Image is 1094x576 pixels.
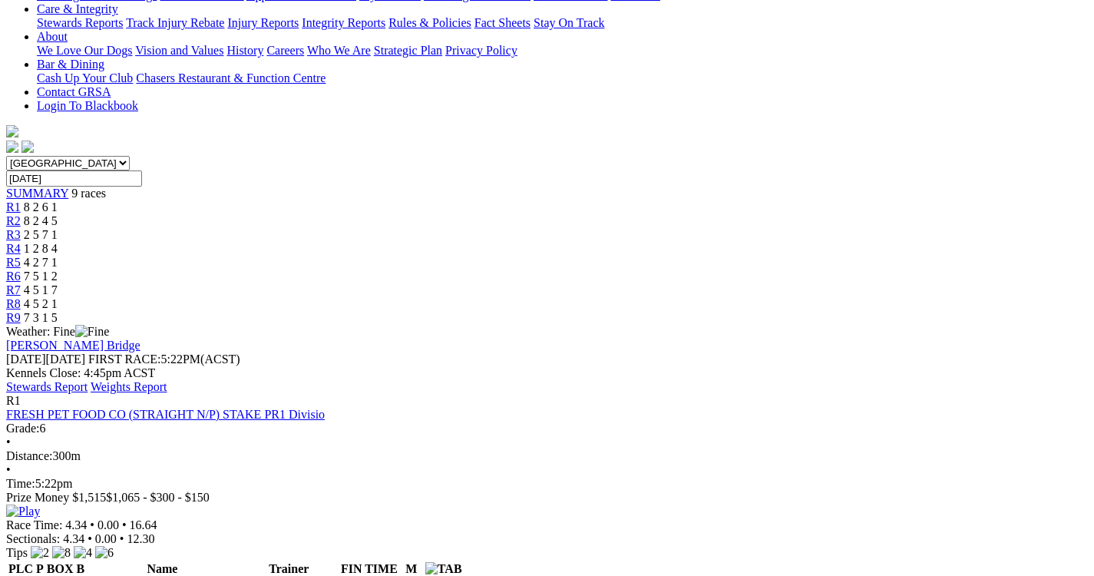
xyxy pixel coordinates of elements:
[31,546,49,560] img: 2
[6,449,1088,463] div: 300m
[474,16,530,29] a: Fact Sheets
[6,380,88,393] a: Stewards Report
[6,297,21,310] a: R8
[6,228,21,241] a: R3
[6,491,1088,505] div: Prize Money $1,515
[37,16,1088,30] div: Care & Integrity
[425,562,462,576] img: TAB
[106,491,210,504] span: $1,065 - $300 - $150
[130,518,157,531] span: 16.64
[88,532,92,545] span: •
[6,187,68,200] a: SUMMARY
[8,562,33,575] span: PLC
[24,256,58,269] span: 4 2 7 1
[24,283,58,296] span: 4 5 1 7
[90,518,94,531] span: •
[6,214,21,227] a: R2
[37,99,138,112] a: Login To Blackbook
[24,297,58,310] span: 4 5 2 1
[445,44,517,57] a: Privacy Policy
[37,16,123,29] a: Stewards Reports
[52,546,71,560] img: 8
[6,463,11,476] span: •
[6,532,60,545] span: Sectionals:
[76,562,84,575] span: B
[6,256,21,269] a: R5
[6,366,1088,380] div: Kennels Close: 4:45pm ACST
[120,532,124,545] span: •
[6,422,40,435] span: Grade:
[136,71,326,84] a: Chasers Restaurant & Function Centre
[37,2,118,15] a: Care & Integrity
[65,518,87,531] span: 4.34
[24,311,58,324] span: 7 3 1 5
[227,16,299,29] a: Injury Reports
[63,532,84,545] span: 4.34
[24,228,58,241] span: 2 5 7 1
[6,141,18,153] img: facebook.svg
[6,200,21,214] a: R1
[47,562,74,575] span: BOX
[266,44,304,57] a: Careers
[37,44,1088,58] div: About
[24,200,58,214] span: 8 2 6 1
[24,270,58,283] span: 7 5 1 2
[127,532,154,545] span: 12.30
[37,71,133,84] a: Cash Up Your Club
[6,435,11,449] span: •
[6,353,46,366] span: [DATE]
[88,353,240,366] span: 5:22PM(ACST)
[6,283,21,296] a: R7
[6,339,140,352] a: [PERSON_NAME] Bridge
[6,270,21,283] a: R6
[37,71,1088,85] div: Bar & Dining
[88,353,160,366] span: FIRST RACE:
[6,546,28,559] span: Tips
[75,325,109,339] img: Fine
[37,85,111,98] a: Contact GRSA
[374,44,442,57] a: Strategic Plan
[21,141,34,153] img: twitter.svg
[6,325,109,338] span: Weather: Fine
[98,518,119,531] span: 0.00
[6,422,1088,435] div: 6
[126,16,224,29] a: Track Injury Rebate
[37,44,132,57] a: We Love Our Dogs
[226,44,263,57] a: History
[388,16,471,29] a: Rules & Policies
[95,532,117,545] span: 0.00
[6,518,62,531] span: Race Time:
[95,546,114,560] img: 6
[302,16,385,29] a: Integrity Reports
[6,311,21,324] a: R9
[6,242,21,255] a: R4
[6,449,52,462] span: Distance:
[135,44,223,57] a: Vision and Values
[6,125,18,137] img: logo-grsa-white.png
[24,214,58,227] span: 8 2 4 5
[36,562,44,575] span: P
[534,16,604,29] a: Stay On Track
[37,30,68,43] a: About
[6,477,35,490] span: Time:
[6,505,40,518] img: Play
[71,187,106,200] span: 9 races
[6,353,85,366] span: [DATE]
[307,44,371,57] a: Who We Are
[24,242,58,255] span: 1 2 8 4
[6,477,1088,491] div: 5:22pm
[122,518,127,531] span: •
[6,394,21,407] span: R1
[37,58,104,71] a: Bar & Dining
[91,380,167,393] a: Weights Report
